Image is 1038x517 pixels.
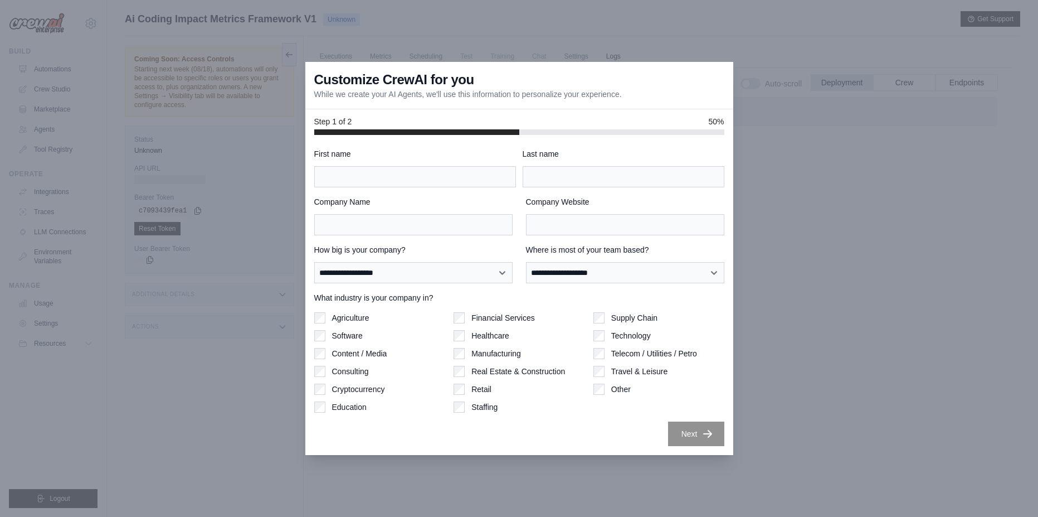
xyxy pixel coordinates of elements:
label: Travel & Leisure [611,366,667,377]
label: How big is your company? [314,244,513,255]
h3: Customize CrewAI for you [314,71,474,89]
label: Technology [611,330,651,341]
label: Retail [471,384,491,395]
label: Agriculture [332,312,369,323]
label: Real Estate & Construction [471,366,565,377]
label: Healthcare [471,330,509,341]
label: Telecom / Utilities / Petro [611,348,697,359]
label: Education [332,402,367,413]
label: Where is most of your team based? [526,244,724,255]
span: 50% [708,116,724,127]
label: Content / Media [332,348,387,359]
button: Next [668,422,724,446]
label: Manufacturing [471,348,521,359]
label: Other [611,384,631,395]
label: What industry is your company in? [314,292,724,303]
label: Staffing [471,402,498,413]
label: Company Website [526,196,724,207]
label: Company Name [314,196,513,207]
label: Financial Services [471,312,535,323]
label: Consulting [332,366,369,377]
label: Software [332,330,363,341]
span: Step 1 of 2 [314,116,352,127]
label: Supply Chain [611,312,657,323]
label: Cryptocurrency [332,384,385,395]
label: Last name [523,148,724,160]
label: First name [314,148,516,160]
p: While we create your AI Agents, we'll use this information to personalize your experience. [314,89,622,100]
